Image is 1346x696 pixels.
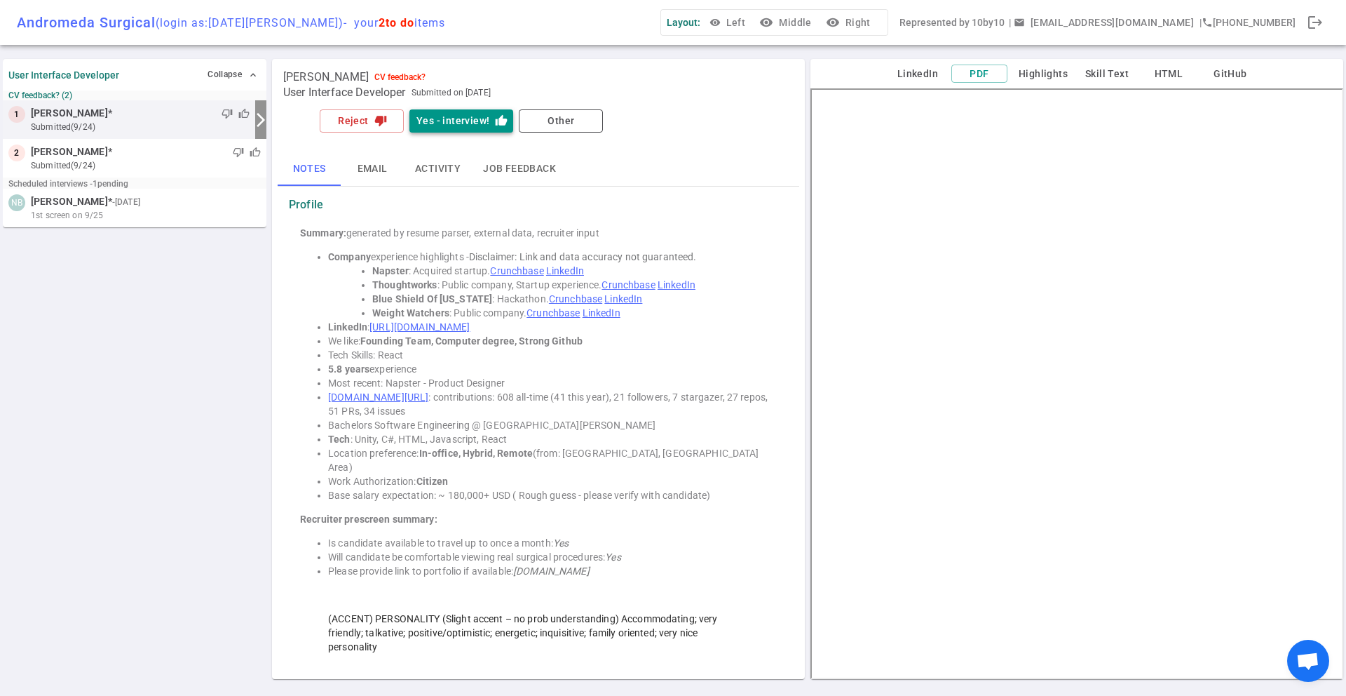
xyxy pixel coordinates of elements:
[374,114,387,127] i: thumb_down
[372,278,777,292] li: : Public company, Startup experience.
[890,65,946,83] button: LinkedIn
[756,10,817,36] button: visibilityMiddle
[328,432,777,446] li: : Unity, C#, HTML, Javascript, React
[328,474,777,488] li: Work Authorization:
[360,335,583,347] strong: Founding Team, Computer degree, Strong Github
[328,488,777,502] li: Base salary expectation: ~ 180,000+ USD ( Rough guess - please verify with candidate)
[899,10,1296,36] div: Represented by 10by10 | | [PHONE_NUMBER]
[372,306,777,320] li: : Public company.
[300,514,437,525] strong: Recruiter prescreen summary:
[546,265,584,276] a: LinkedIn
[495,114,508,127] i: thumb_up
[300,227,346,239] strong: Summary:
[328,321,367,333] strong: LinkedIn
[328,376,777,390] li: Most recent: Napster - Product Designer
[1011,10,1199,36] button: Open a message box
[238,108,250,119] span: thumb_up
[553,537,569,549] em: Yes
[583,307,620,319] a: LinkedIn
[31,209,103,222] span: 1st screen on 9/25
[409,109,513,133] button: Yes - interview!thumb_up
[328,251,371,262] strong: Company
[344,16,445,29] span: - your items
[8,145,25,161] div: 2
[605,551,620,563] em: Yes
[372,292,777,306] li: : Hackathon.
[372,265,409,276] strong: Napster
[328,564,777,578] li: Please provide link to portfolio if available:
[31,194,108,209] span: [PERSON_NAME]
[526,307,580,319] a: Crunchbase
[1079,65,1135,83] button: Skill Text
[823,10,876,36] button: visibilityRight
[369,321,470,333] a: [URL][DOMAIN_NAME]
[1141,65,1197,83] button: HTML
[17,14,445,31] div: Andromeda Surgical
[300,226,777,240] div: generated by resume parser, external data, recruiter input
[519,109,603,133] button: Other
[252,112,269,128] i: arrow_forward_ios
[341,152,404,186] button: Email
[8,106,25,123] div: 1
[372,307,449,319] strong: Weight Watchers
[412,86,491,100] span: Submitted on [DATE]
[278,152,799,186] div: basic tabs example
[328,418,777,432] li: Bachelors Software Engineering @ [GEOGRAPHIC_DATA][PERSON_NAME]
[709,17,721,28] span: visibility
[250,147,261,158] span: thumb_up
[289,198,323,212] strong: Profile
[372,279,437,290] strong: Thoughtworks
[328,550,777,564] li: Will candidate be comfortable viewing real surgical procedures:
[604,293,642,304] a: LinkedIn
[469,251,697,262] span: Disclaimer: Link and data accuracy not guaranteed.
[1013,65,1073,83] button: Highlights
[404,152,472,186] button: Activity
[1287,640,1329,682] div: Open chat
[283,70,369,84] span: [PERSON_NAME]
[549,293,602,304] a: Crunchbase
[419,448,533,459] strong: In-office, Hybrid, Remote
[1014,17,1025,28] span: email
[328,363,369,375] strong: 5.8 years
[658,279,695,290] a: LinkedIn
[31,145,108,159] span: [PERSON_NAME]
[233,147,244,158] span: thumb_down
[222,108,233,119] span: thumb_down
[320,109,404,133] button: Rejectthumb_down
[372,264,777,278] li: : Acquired startup.
[826,15,840,29] i: visibility
[247,69,259,81] span: expand_less
[328,391,428,403] a: [DOMAIN_NAME][URL]
[379,16,414,29] span: 2 to do
[490,265,543,276] a: Crunchbase
[8,91,261,100] small: CV feedback? (2)
[1202,17,1213,28] i: phone
[156,16,344,29] span: (login as: [DATE][PERSON_NAME] )
[951,65,1007,83] button: PDF
[472,152,567,186] button: Job feedback
[278,152,341,186] button: Notes
[759,15,773,29] i: visibility
[601,279,655,290] a: Crunchbase
[31,121,250,133] small: submitted (9/24)
[328,613,720,652] span: (ACCENT) PERSONALITY (Slight accent – no prob understanding) Accommodating; very friendly; talkat...
[513,565,590,577] em: [DOMAIN_NAME]
[328,334,777,348] li: We like:
[8,69,119,81] strong: User Interface Developer
[8,194,25,211] div: NB
[810,88,1343,679] iframe: candidate_document_preview__iframe
[283,86,406,100] span: User Interface Developer
[328,434,351,445] strong: Tech
[667,17,700,28] span: Layout:
[328,348,777,362] li: Tech Skills: React
[328,362,777,376] li: experience
[328,320,777,334] li: :
[8,179,128,189] small: Scheduled interviews - 1 pending
[374,72,426,82] div: CV feedback?
[328,536,777,550] li: Is candidate available to travel up to once a month:
[204,65,261,85] button: Collapse
[1202,65,1258,83] button: GitHub
[31,106,108,121] span: [PERSON_NAME]
[1307,14,1324,31] span: logout
[112,196,140,208] small: - [DATE]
